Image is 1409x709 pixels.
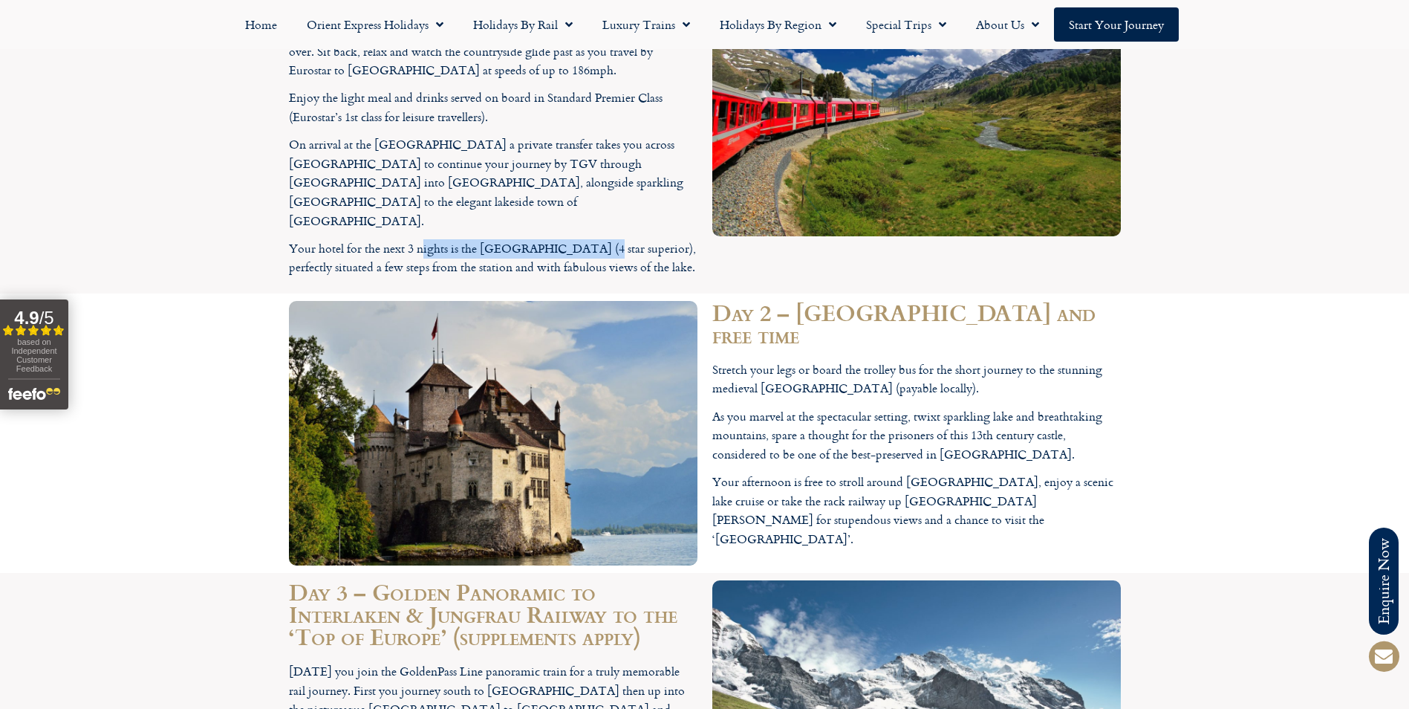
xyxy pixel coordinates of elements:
a: About Us [961,7,1054,42]
h2: Day 2 – [GEOGRAPHIC_DATA] and free time [712,301,1121,346]
p: Enjoy the light meal and drinks served on board in Standard Premier Class (Eurostar’s 1st class f... [289,88,697,126]
img: Chateau de Chillon Montreux [289,301,697,566]
a: Holidays by Region [705,7,851,42]
a: Orient Express Holidays [292,7,458,42]
p: Your hotel for the next 3 nights is the [GEOGRAPHIC_DATA] (4 star superior), perfectly situated a... [289,239,697,277]
a: Holidays by Rail [458,7,588,42]
p: On arrival at the [GEOGRAPHIC_DATA] a private transfer takes you across [GEOGRAPHIC_DATA] to cont... [289,135,697,230]
h2: Day 3 – Golden Panoramic to Interlaken & Jungfrau Railway to the ‘Top of Europe’ (supplements apply) [289,580,697,647]
p: As you stroll into stunning [GEOGRAPHIC_DATA] let the holiday mood take over. Sit back, relax and... [289,23,697,80]
a: Special Trips [851,7,961,42]
nav: Menu [7,7,1402,42]
a: Home [230,7,292,42]
a: Luxury Trains [588,7,705,42]
a: Start your Journey [1054,7,1179,42]
p: As you marvel at the spectacular setting, twixt sparkling lake and breathtaking mountains, spare ... [712,407,1121,464]
p: Your afternoon is free to stroll around [GEOGRAPHIC_DATA], enjoy a scenic lake cruise or take the... [712,473,1121,548]
p: Stretch your legs or board the trolley bus for the short journey to the stunning medieval [GEOGRA... [712,360,1121,398]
